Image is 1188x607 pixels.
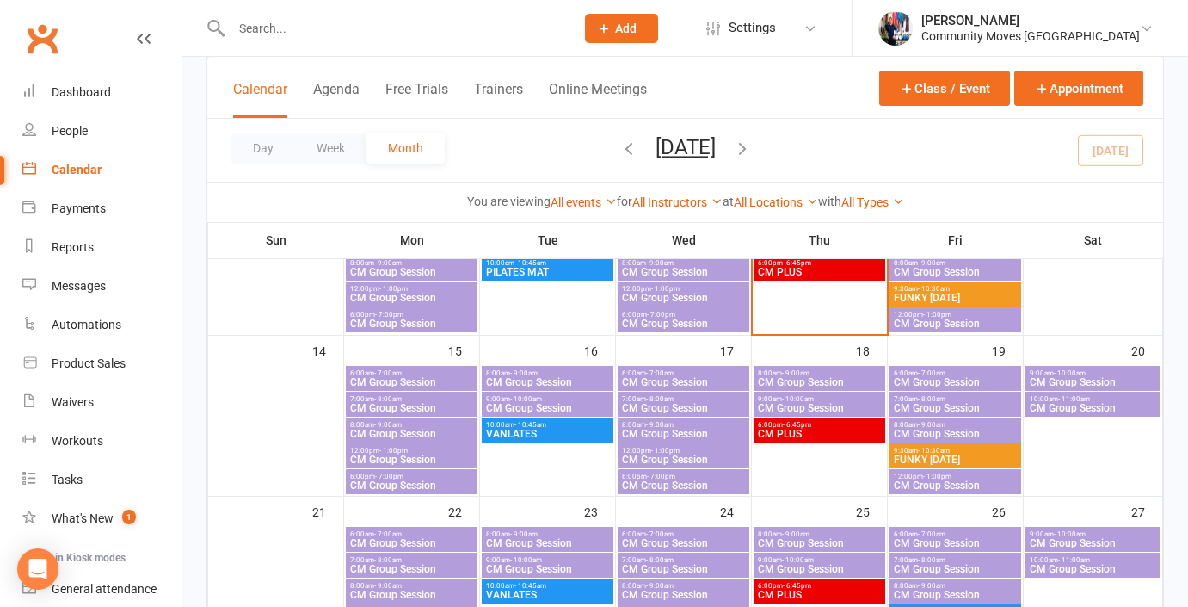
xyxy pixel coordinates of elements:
[646,421,674,429] span: - 9:00am
[226,16,563,40] input: Search...
[485,369,610,377] span: 8:00am
[22,422,182,461] a: Workouts
[1131,336,1162,364] div: 20
[651,447,680,455] span: - 1:00pm
[349,473,474,480] span: 6:00pm
[893,319,1018,329] span: CM Group Session
[349,403,474,413] span: CM Group Session
[585,14,658,43] button: Add
[893,480,1018,491] span: CM Group Session
[621,285,746,293] span: 12:00pm
[122,510,136,524] span: 1
[1058,395,1090,403] span: - 11:00am
[841,195,904,209] a: All Types
[584,336,615,364] div: 16
[783,421,811,429] span: - 6:45pm
[349,369,474,377] span: 6:00am
[375,473,403,480] span: - 7:00pm
[918,369,945,377] span: - 7:00am
[621,403,746,413] span: CM Group Session
[757,582,882,590] span: 6:00pm
[720,497,751,525] div: 24
[782,530,809,538] span: - 9:00am
[893,473,1018,480] span: 12:00pm
[923,311,951,319] span: - 1:00pm
[510,369,538,377] span: - 9:00am
[22,151,182,189] a: Calendar
[1029,403,1157,413] span: CM Group Session
[893,259,1018,267] span: 8:00am
[616,222,752,258] th: Wed
[918,395,945,403] span: - 8:00am
[621,311,746,319] span: 6:00pm
[374,395,402,403] span: - 8:00am
[921,28,1140,44] div: Community Moves [GEOGRAPHIC_DATA]
[646,556,674,564] span: - 8:00am
[1014,71,1143,106] button: Appointment
[1029,556,1157,564] span: 10:00am
[22,189,182,228] a: Payments
[918,530,945,538] span: - 7:00am
[992,336,1023,364] div: 19
[893,377,1018,387] span: CM Group Session
[734,195,818,209] a: All Locations
[485,564,610,574] span: CM Group Session
[621,369,746,377] span: 6:00am
[22,344,182,383] a: Product Sales
[379,447,408,455] span: - 1:00pm
[893,369,1018,377] span: 6:00am
[349,421,474,429] span: 8:00am
[379,285,408,293] span: - 1:00pm
[621,447,746,455] span: 12:00pm
[510,530,538,538] span: - 9:00am
[621,590,746,600] span: CM Group Session
[485,267,610,277] span: PILATES MAT
[349,556,474,564] span: 7:00am
[374,369,402,377] span: - 7:00am
[22,228,182,267] a: Reports
[374,530,402,538] span: - 7:00am
[485,395,610,403] span: 9:00am
[52,582,157,596] div: General attendance
[893,582,1018,590] span: 8:00am
[349,429,474,439] span: CM Group Session
[22,112,182,151] a: People
[312,336,343,364] div: 14
[1029,369,1157,377] span: 9:00am
[485,421,610,429] span: 10:00am
[782,556,814,564] span: - 10:00am
[485,377,610,387] span: CM Group Session
[757,538,882,548] span: CM Group Session
[757,530,882,538] span: 8:00am
[233,81,287,118] button: Calendar
[21,17,64,60] a: Clubworx
[374,421,402,429] span: - 9:00am
[918,259,945,267] span: - 9:00am
[621,267,746,277] span: CM Group Session
[646,395,674,403] span: - 8:00am
[514,421,546,429] span: - 10:45am
[295,133,366,164] button: Week
[992,497,1023,525] div: 26
[22,267,182,306] a: Messages
[646,369,674,377] span: - 7:00am
[893,395,1018,403] span: 7:00am
[646,530,674,538] span: - 7:00am
[349,538,474,548] span: CM Group Session
[893,267,1018,277] span: CM Group Session
[52,240,94,254] div: Reports
[893,564,1018,574] span: CM Group Session
[208,222,344,258] th: Sun
[485,556,610,564] span: 9:00am
[893,455,1018,465] span: FUNKY [DATE]
[349,530,474,538] span: 6:00am
[729,9,776,47] span: Settings
[374,556,402,564] span: - 8:00am
[52,201,106,215] div: Payments
[757,556,882,564] span: 9:00am
[1131,497,1162,525] div: 27
[656,135,716,159] button: [DATE]
[52,124,88,138] div: People
[782,369,809,377] span: - 9:00am
[893,311,1018,319] span: 12:00pm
